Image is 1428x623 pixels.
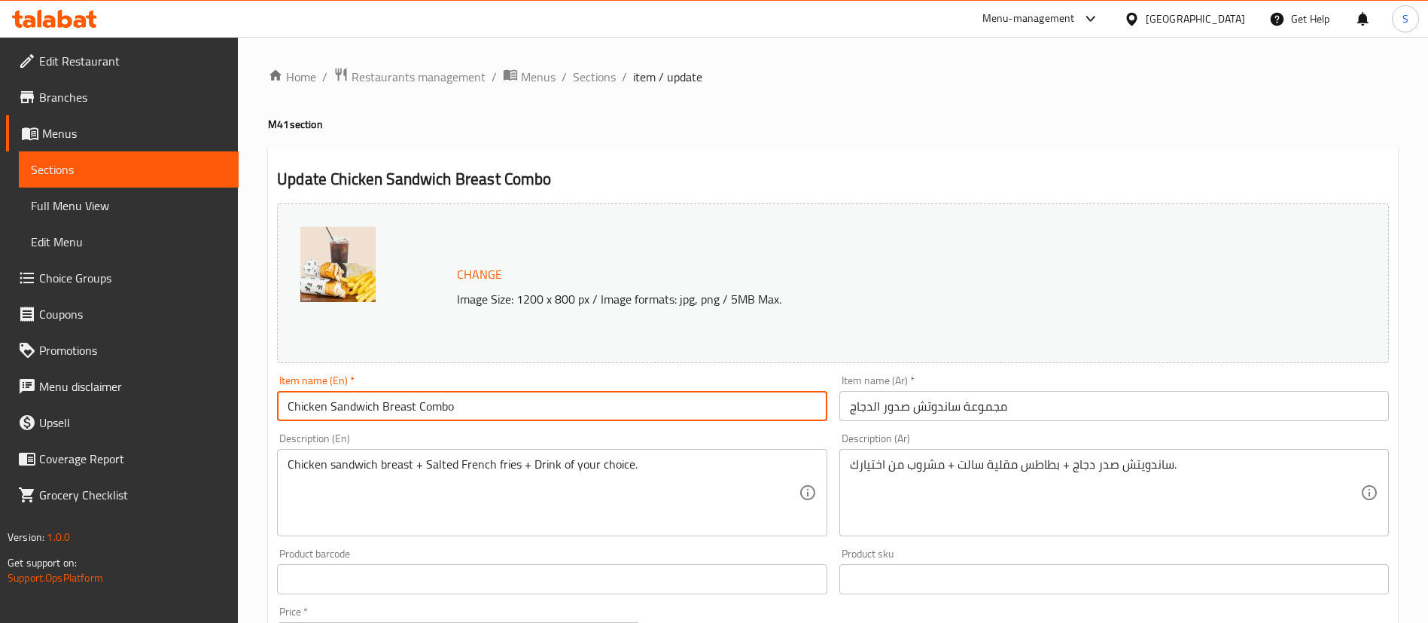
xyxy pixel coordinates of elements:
a: Restaurants management [333,67,486,87]
span: Coupons [39,305,227,323]
a: Edit Restaurant [6,43,239,79]
a: Grocery Checklist [6,477,239,513]
a: Promotions [6,332,239,368]
input: Enter name Ar [839,391,1389,421]
h4: M41 section [268,117,1398,132]
li: / [322,68,327,86]
span: Version: [8,527,44,547]
span: Edit Menu [31,233,227,251]
span: Restaurants management [352,68,486,86]
a: Menus [6,115,239,151]
span: Menus [521,68,556,86]
span: Change [457,264,502,286]
span: Grocery Checklist [39,486,227,504]
img: 20250806_talabat_Alabdall638905895348487190.jpg [300,227,376,302]
p: Image Size: 1200 x 800 px / Image formats: jpg, png / 5MB Max. [451,290,1250,308]
textarea: Chicken sandwich breast + Salted French fries + Drink of your choice. [288,457,798,529]
span: Promotions [39,341,227,359]
a: Support.OpsPlatform [8,568,103,588]
span: Menu disclaimer [39,377,227,395]
h2: Update Chicken Sandwich Breast Combo [277,168,1389,191]
div: Menu-management [982,10,1075,28]
a: Menus [503,67,556,87]
div: [GEOGRAPHIC_DATA] [1146,11,1245,27]
span: Sections [31,160,227,179]
li: / [492,68,497,86]
span: Choice Groups [39,269,227,287]
span: Full Menu View [31,197,227,215]
span: S [1402,11,1408,27]
a: Coupons [6,296,239,332]
a: Sections [19,151,239,188]
a: Choice Groups [6,260,239,296]
span: item / update [633,68,702,86]
button: Change [451,259,508,290]
span: Get support on: [8,553,77,573]
li: / [562,68,567,86]
a: Sections [573,68,616,86]
span: 1.0.0 [47,527,70,547]
a: Branches [6,79,239,115]
span: Menus [42,124,227,142]
input: Please enter product sku [839,564,1389,594]
li: / [622,68,627,86]
span: Coverage Report [39,450,227,468]
textarea: ساندويتش صدر دجاج + بطاطس مقلية سالت + مشروب من اختيارك. [850,457,1360,529]
input: Please enter product barcode [277,564,827,594]
span: Edit Restaurant [39,52,227,70]
a: Edit Menu [19,224,239,260]
nav: breadcrumb [268,67,1398,87]
span: Upsell [39,414,227,432]
a: Coverage Report [6,441,239,477]
a: Home [268,68,316,86]
a: Menu disclaimer [6,368,239,405]
span: Branches [39,88,227,106]
input: Enter name En [277,391,827,421]
a: Full Menu View [19,188,239,224]
a: Upsell [6,405,239,441]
